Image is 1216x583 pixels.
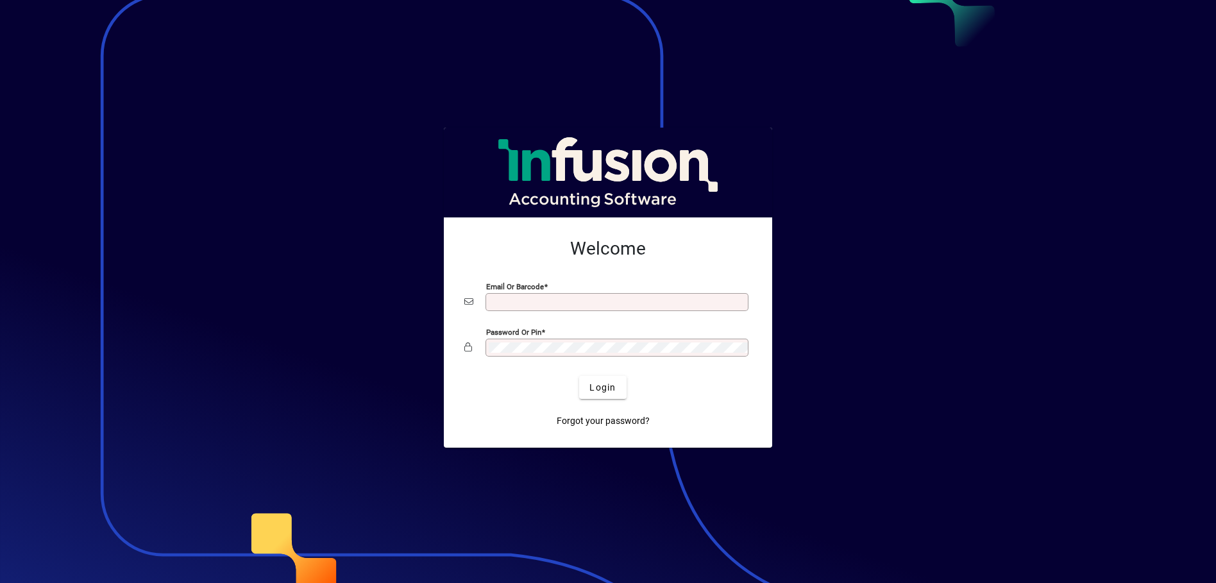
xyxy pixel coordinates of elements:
[557,414,650,428] span: Forgot your password?
[486,282,544,291] mat-label: Email or Barcode
[464,238,752,260] h2: Welcome
[552,409,655,432] a: Forgot your password?
[589,381,616,394] span: Login
[579,376,626,399] button: Login
[486,328,541,337] mat-label: Password or Pin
